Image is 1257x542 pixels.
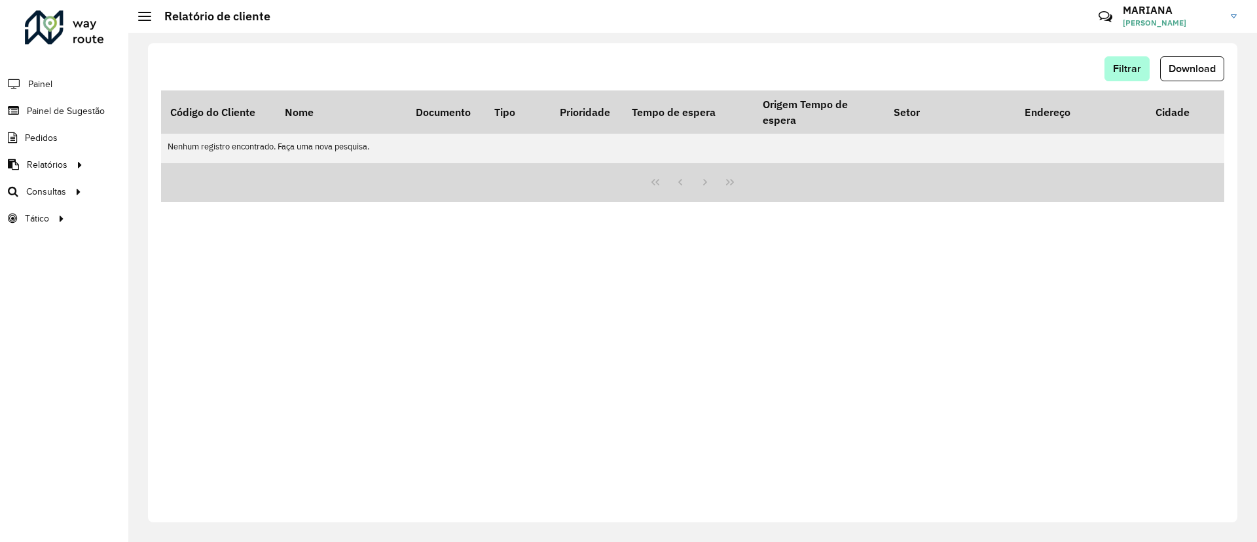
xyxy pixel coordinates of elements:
[407,90,485,134] th: Documento
[26,185,66,199] span: Consultas
[276,90,407,134] th: Nome
[1091,3,1120,31] a: Contato Rápido
[551,90,623,134] th: Prioridade
[27,104,105,118] span: Painel de Sugestão
[754,90,884,134] th: Origem Tempo de espera
[27,158,67,172] span: Relatórios
[623,90,754,134] th: Tempo de espera
[161,90,276,134] th: Código do Cliente
[1123,4,1221,16] h3: MARIANA
[1015,90,1146,134] th: Endereço
[28,77,52,91] span: Painel
[1104,56,1150,81] button: Filtrar
[1169,63,1216,74] span: Download
[884,90,1015,134] th: Setor
[1123,17,1221,29] span: [PERSON_NAME]
[485,90,551,134] th: Tipo
[1160,56,1224,81] button: Download
[25,131,58,145] span: Pedidos
[151,9,270,24] h2: Relatório de cliente
[1113,63,1141,74] span: Filtrar
[25,212,49,225] span: Tático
